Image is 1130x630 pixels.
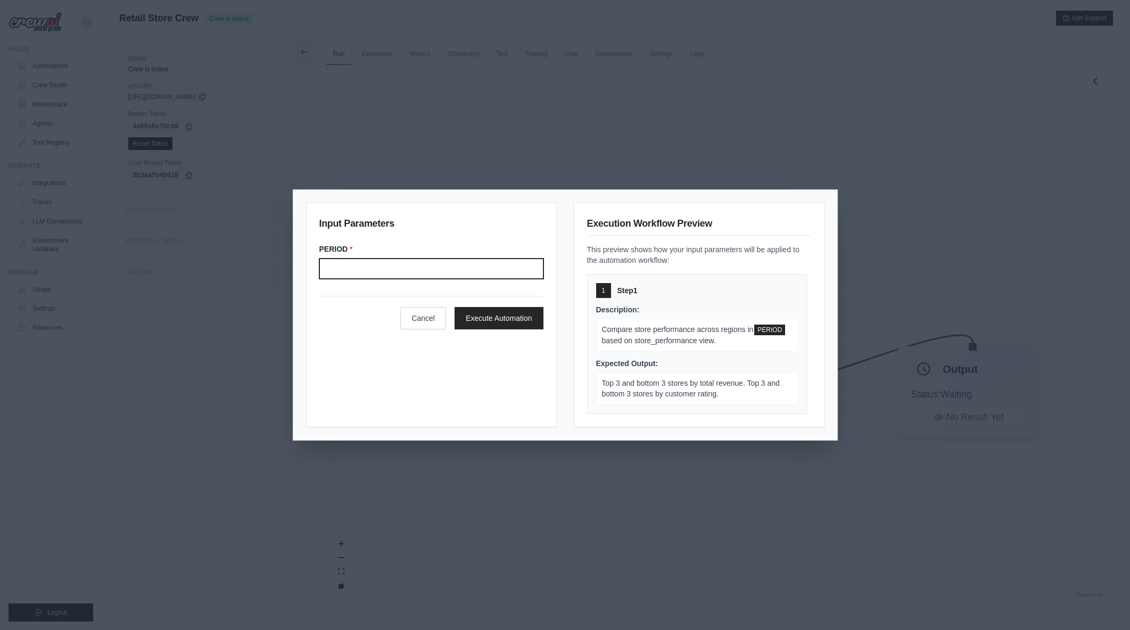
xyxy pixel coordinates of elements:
span: Expected Output: [596,359,658,368]
button: Cancel [400,307,446,329]
label: PERIOD [319,244,543,254]
span: PERIOD [754,325,785,335]
button: Execute Automation [455,307,543,329]
span: Compare store performance across regions in [602,325,754,334]
iframe: Chat Widget [1077,579,1130,630]
span: Step 1 [617,285,638,296]
span: Description: [596,305,640,314]
p: This preview shows how your input parameters will be applied to the automation workflow: [587,244,811,266]
h3: Input Parameters [319,216,543,235]
span: Top 3 and bottom 3 stores by total revenue. Top 3 and bottom 3 stores by customer rating. [602,379,780,398]
h3: Execution Workflow Preview [587,216,811,236]
span: 1 [601,286,605,295]
span: based on store_performance view. [602,336,716,345]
